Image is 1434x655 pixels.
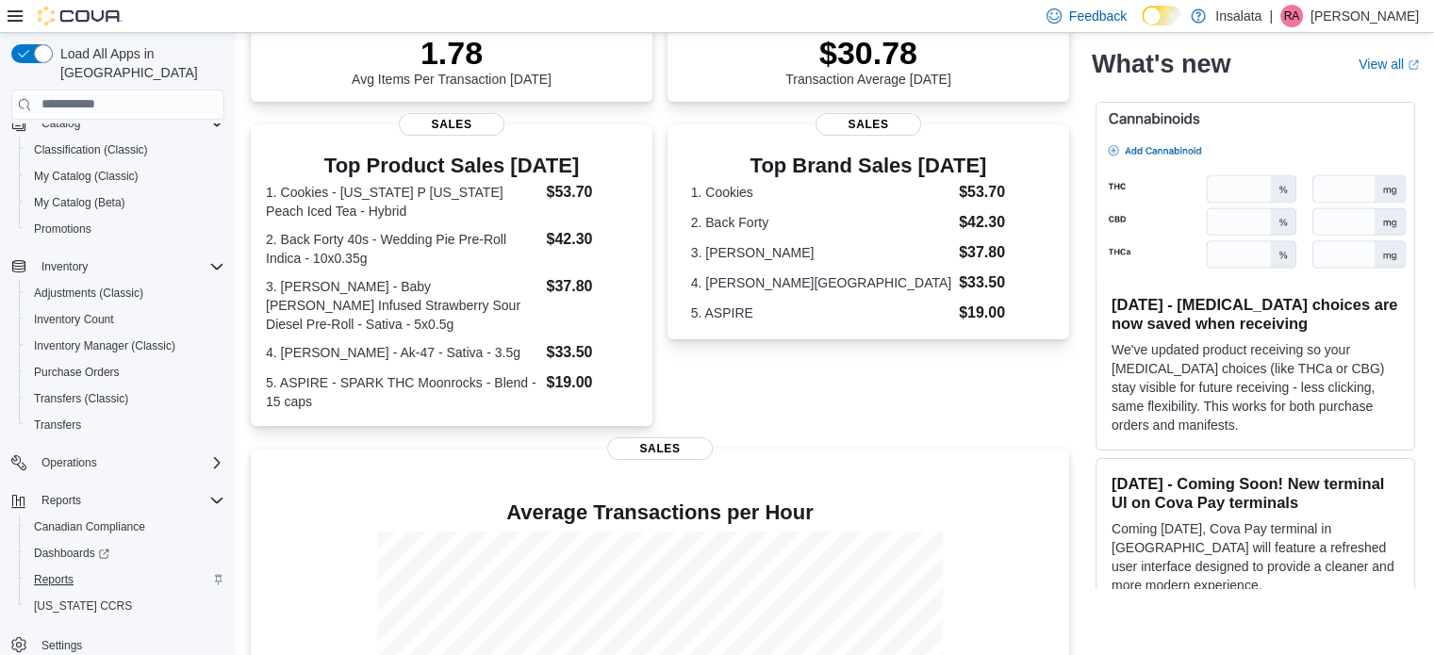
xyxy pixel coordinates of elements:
a: Adjustments (Classic) [26,282,151,304]
p: 1.78 [352,34,552,72]
a: [US_STATE] CCRS [26,595,140,617]
a: Purchase Orders [26,361,127,384]
dd: $53.70 [959,181,1046,204]
dd: $37.80 [959,241,1046,264]
span: Settings [41,638,82,653]
span: My Catalog (Beta) [26,191,224,214]
svg: External link [1408,59,1419,71]
dt: 1. Cookies [691,183,951,202]
span: Catalog [41,116,80,131]
span: Transfers (Classic) [26,387,224,410]
h3: [DATE] - [MEDICAL_DATA] choices are now saved when receiving [1112,295,1399,333]
a: Inventory Manager (Classic) [26,335,183,357]
button: My Catalog (Beta) [19,189,232,216]
span: Transfers (Classic) [34,391,128,406]
input: Dark Mode [1142,6,1181,25]
a: Transfers [26,414,89,436]
span: Reports [34,572,74,587]
span: Dashboards [26,542,224,565]
h4: Average Transactions per Hour [266,501,1054,524]
span: Classification (Classic) [34,142,148,157]
dt: 4. [PERSON_NAME][GEOGRAPHIC_DATA] [691,273,951,292]
span: Sales [399,113,504,136]
dd: $33.50 [546,341,636,364]
span: Dashboards [34,546,109,561]
span: Canadian Compliance [34,519,145,534]
span: Adjustments (Classic) [34,286,143,301]
div: Ryan Anthony [1280,5,1303,27]
button: Reports [34,489,89,512]
span: Canadian Compliance [26,516,224,538]
p: $30.78 [785,34,951,72]
span: Feedback [1069,7,1127,25]
span: Inventory Count [34,312,114,327]
button: Inventory Count [19,306,232,333]
dd: $19.00 [546,371,636,394]
a: Classification (Classic) [26,139,156,161]
button: Catalog [4,110,232,137]
span: [US_STATE] CCRS [34,598,132,614]
span: Promotions [34,221,91,237]
p: We've updated product receiving so your [MEDICAL_DATA] choices (like THCa or CBG) stay visible fo... [1112,340,1399,434]
a: Canadian Compliance [26,516,153,538]
span: My Catalog (Classic) [26,165,224,188]
button: Reports [19,566,232,593]
p: [PERSON_NAME] [1310,5,1419,27]
span: Sales [607,437,713,460]
dd: $42.30 [959,211,1046,234]
span: Purchase Orders [26,361,224,384]
span: Transfers [34,418,81,433]
span: Promotions [26,218,224,240]
span: RA [1284,5,1300,27]
span: Transfers [26,414,224,436]
a: Reports [26,568,81,591]
button: Reports [4,487,232,514]
div: Transaction Average [DATE] [785,34,951,87]
h3: [DATE] - Coming Soon! New terminal UI on Cova Pay terminals [1112,474,1399,512]
button: Transfers [19,412,232,438]
span: Catalog [34,112,224,135]
dd: $42.30 [546,228,636,251]
button: Promotions [19,216,232,242]
dd: $33.50 [959,271,1046,294]
dt: 3. [PERSON_NAME] - Baby [PERSON_NAME] Infused Strawberry Sour Diesel Pre-Roll - Sativa - 5x0.5g [266,277,538,334]
dd: $19.00 [959,302,1046,324]
dt: 1. Cookies - [US_STATE] P [US_STATE] Peach Iced Tea - Hybrid [266,183,538,221]
button: My Catalog (Classic) [19,163,232,189]
button: Operations [4,450,232,476]
span: Inventory Count [26,308,224,331]
button: Operations [34,451,105,474]
button: Classification (Classic) [19,137,232,163]
button: Purchase Orders [19,359,232,385]
button: Inventory Manager (Classic) [19,333,232,359]
a: Dashboards [26,542,117,565]
h3: Top Product Sales [DATE] [266,155,637,177]
dt: 5. ASPIRE [691,303,951,322]
span: Inventory Manager (Classic) [34,338,175,353]
h3: Top Brand Sales [DATE] [691,155,1047,177]
button: Adjustments (Classic) [19,280,232,306]
button: Catalog [34,112,88,135]
a: My Catalog (Beta) [26,191,133,214]
a: Transfers (Classic) [26,387,136,410]
button: [US_STATE] CCRS [19,593,232,619]
a: Promotions [26,218,99,240]
dt: 3. [PERSON_NAME] [691,243,951,262]
img: Cova [38,7,123,25]
span: Inventory Manager (Classic) [26,335,224,357]
p: Coming [DATE], Cova Pay terminal in [GEOGRAPHIC_DATA] will feature a refreshed user interface des... [1112,519,1399,595]
a: My Catalog (Classic) [26,165,146,188]
button: Inventory [34,255,95,278]
button: Inventory [4,254,232,280]
a: Dashboards [19,540,232,566]
span: Inventory [34,255,224,278]
span: Inventory [41,259,88,274]
span: Sales [816,113,921,136]
p: | [1269,5,1273,27]
span: My Catalog (Beta) [34,195,125,210]
span: Reports [26,568,224,591]
span: Adjustments (Classic) [26,282,224,304]
div: Avg Items Per Transaction [DATE] [352,34,552,87]
span: Reports [41,493,81,508]
span: Classification (Classic) [26,139,224,161]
